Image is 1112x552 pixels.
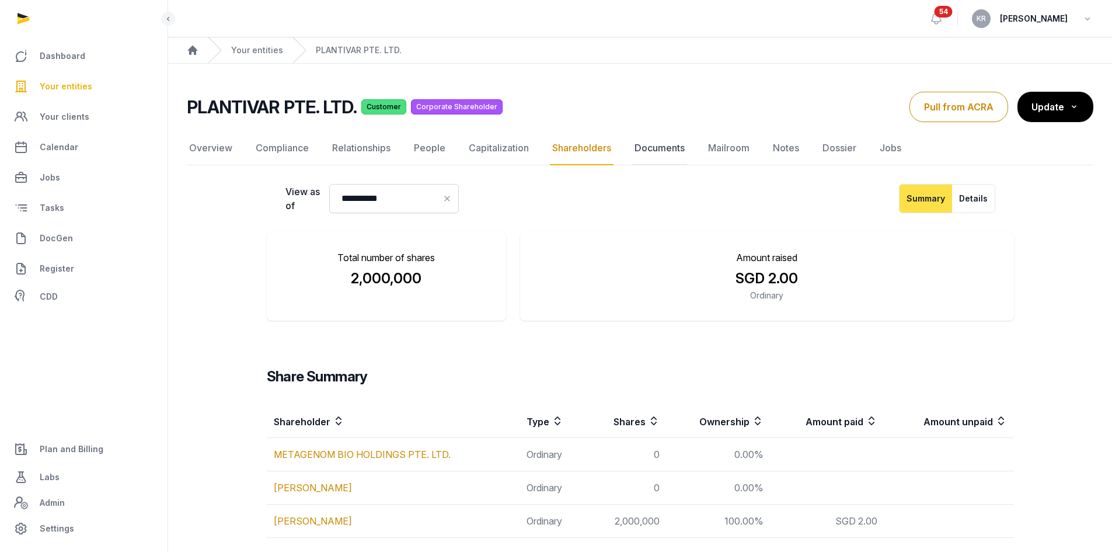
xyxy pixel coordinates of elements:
a: Documents [632,131,687,165]
button: Update [1017,92,1093,122]
td: 2,000,000 [587,505,667,538]
a: Compliance [253,131,311,165]
span: Customer [361,99,406,114]
span: Admin [40,496,65,510]
a: Plan and Billing [9,435,158,463]
td: 0 [587,471,667,505]
span: Corporate Shareholder [411,99,503,114]
a: Settings [9,515,158,543]
span: Ordinary [750,290,783,300]
span: Jobs [40,171,60,185]
td: 0.00% [667,471,771,505]
a: Jobs [877,131,904,165]
a: CDD [9,285,158,308]
a: Notes [771,131,801,165]
td: 0.00% [667,438,771,471]
span: DocGen [40,231,73,245]
a: [PERSON_NAME] [274,482,352,494]
th: Shareholder [267,405,520,438]
span: KR [977,15,986,22]
th: Shares [587,405,667,438]
a: Dashboard [9,42,158,70]
a: People [412,131,448,165]
nav: Breadcrumb [168,37,1112,64]
a: Your entities [231,44,283,56]
a: Overview [187,131,235,165]
button: Pull from ACRA [909,92,1008,122]
h2: PLANTIVAR PTE. LTD. [187,96,357,117]
a: METAGENOM BIO HOLDINGS PTE. LTD. [274,449,451,460]
a: Relationships [330,131,393,165]
p: Amount raised [539,251,995,265]
span: Update [1031,101,1064,113]
a: Mailroom [706,131,752,165]
button: Details [952,184,995,213]
span: Your clients [40,110,89,124]
td: Ordinary [520,505,587,538]
span: 54 [935,6,953,18]
span: SGD 2.00 [835,515,877,527]
a: Labs [9,463,158,491]
td: Ordinary [520,438,587,471]
span: Settings [40,522,74,536]
a: DocGen [9,224,158,252]
a: Shareholders [550,131,613,165]
a: Dossier [820,131,859,165]
span: Register [40,262,74,276]
a: Register [9,255,158,283]
span: CDD [40,290,58,304]
a: Your clients [9,103,158,131]
span: Labs [40,470,60,484]
a: Admin [9,491,158,515]
th: Amount paid [771,405,884,438]
span: [PERSON_NAME] [1000,12,1068,26]
a: [PERSON_NAME] [274,515,352,527]
th: Type [520,405,587,438]
a: Your entities [9,72,158,100]
th: Ownership [667,405,771,438]
nav: Tabs [187,131,1093,165]
label: View as of [285,185,320,213]
span: Calendar [40,140,78,154]
span: Plan and Billing [40,442,103,456]
td: Ordinary [520,471,587,505]
td: 100.00% [667,505,771,538]
button: KR [972,9,991,28]
a: Calendar [9,133,158,161]
span: Your entities [40,79,92,93]
a: Capitalization [466,131,531,165]
input: Datepicker input [329,184,459,213]
span: SGD 2.00 [735,270,798,287]
td: 0 [587,438,667,471]
a: PLANTIVAR PTE. LTD. [316,44,402,56]
a: Tasks [9,194,158,222]
span: Tasks [40,201,64,215]
th: Amount unpaid [884,405,1014,438]
h3: Share Summary [267,367,1014,386]
a: Jobs [9,164,158,192]
p: Total number of shares [285,251,488,265]
span: Dashboard [40,49,85,63]
div: 2,000,000 [285,269,488,288]
button: Summary [899,184,953,213]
